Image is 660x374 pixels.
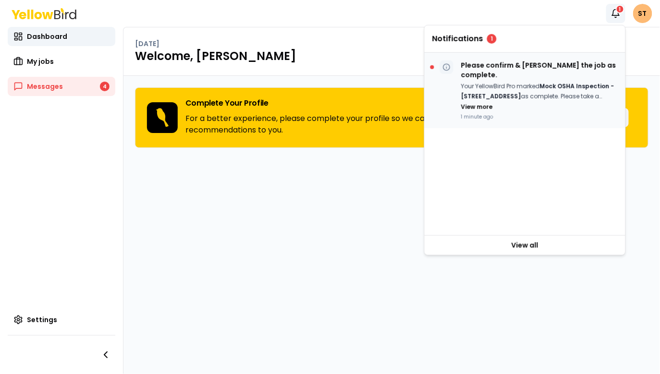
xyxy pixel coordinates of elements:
a: Messages4 [8,77,115,96]
h1: Welcome, [PERSON_NAME] [135,48,648,64]
span: Notifications [432,35,483,43]
a: My jobs [8,52,115,71]
button: View more [461,103,493,111]
div: Please confirm & [PERSON_NAME] the job as complete.Your YellowBird Pro markedMock OSHA Inspection... [425,53,625,128]
div: 1 [616,5,624,13]
p: Please confirm & [PERSON_NAME] the job as complete. [461,60,618,80]
div: Complete Your ProfileFor a better experience, please complete your profile so we can tailor servi... [135,87,648,148]
h3: Complete Your Profile [185,99,544,107]
strong: Mock OSHA Inspection - [STREET_ADDRESS] [461,82,614,100]
a: Settings [8,310,115,329]
a: View all [425,236,625,255]
div: 4 [100,82,110,91]
a: Dashboard [8,27,115,46]
span: My jobs [27,57,54,66]
p: For a better experience, please complete your profile so we can tailor service recommendations to... [185,113,544,136]
span: ST [633,4,652,23]
span: Messages [27,82,63,91]
p: Your YellowBird Pro marked as complete. Please take a moment to confirm that the job is complete ... [461,82,618,101]
div: 1 [487,34,497,44]
span: Dashboard [27,32,67,41]
span: Settings [27,315,57,325]
p: [DATE] [135,39,159,48]
p: 1 minute ago [461,113,618,121]
button: 1 [606,4,625,23]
